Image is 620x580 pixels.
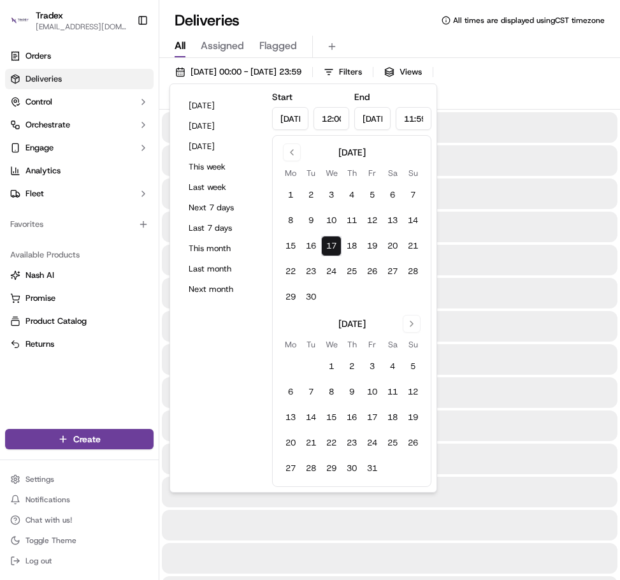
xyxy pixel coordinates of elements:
button: Settings [5,470,154,488]
button: 20 [382,236,403,256]
button: 21 [403,236,423,256]
img: Nash [13,13,38,38]
a: 💻API Documentation [103,180,210,203]
div: 📗 [13,186,23,196]
button: 16 [301,236,321,256]
img: 1736555255976-a54dd68f-1ca7-489b-9aae-adbdc363a1c4 [13,122,36,145]
div: [DATE] [338,146,366,159]
a: Promise [10,293,148,304]
button: 16 [342,407,362,428]
span: Fleet [25,188,44,199]
span: All times are displayed using CST timezone [453,15,605,25]
button: 13 [280,407,301,428]
button: 15 [321,407,342,428]
span: Views [400,66,422,78]
span: Knowledge Base [25,185,97,198]
span: Pylon [127,216,154,226]
button: 5 [403,356,423,377]
button: Toggle Theme [5,532,154,549]
div: We're available if you need us! [43,134,161,145]
button: 3 [321,185,342,205]
th: Saturday [382,166,403,180]
a: Orders [5,46,154,66]
button: 8 [280,210,301,231]
span: Notifications [25,495,70,505]
th: Saturday [382,338,403,351]
button: 18 [382,407,403,428]
label: End [354,91,370,103]
button: 12 [362,210,382,231]
a: Returns [10,338,148,350]
button: 11 [342,210,362,231]
button: 27 [280,458,301,479]
span: Flagged [259,38,297,54]
button: 29 [321,458,342,479]
a: Nash AI [10,270,148,281]
div: Available Products [5,245,154,265]
button: [DATE] [183,97,259,115]
button: Log out [5,552,154,570]
button: 10 [321,210,342,231]
img: Tradex [10,10,31,31]
button: 7 [403,185,423,205]
button: 5 [362,185,382,205]
button: Views [378,63,428,81]
button: Start new chat [217,126,232,141]
span: [DATE] 00:00 - [DATE] 23:59 [191,66,301,78]
span: Nash AI [25,270,54,281]
button: 29 [280,287,301,307]
button: TradexTradex[EMAIL_ADDRESS][DOMAIN_NAME] [5,5,132,36]
button: 2 [342,356,362,377]
button: 28 [403,261,423,282]
button: 17 [321,236,342,256]
button: Create [5,429,154,449]
button: 24 [362,433,382,453]
button: 3 [362,356,382,377]
span: Chat with us! [25,515,72,525]
a: 📗Knowledge Base [8,180,103,203]
button: Engage [5,138,154,158]
button: Go to previous month [283,143,301,161]
button: 2 [301,185,321,205]
button: This month [183,240,259,257]
button: Notifications [5,491,154,509]
input: Date [354,107,391,130]
label: Start [272,91,292,103]
button: [DATE] [183,138,259,156]
button: Tradex [36,9,63,22]
button: 25 [382,433,403,453]
th: Sunday [403,166,423,180]
th: Monday [280,338,301,351]
button: 31 [362,458,382,479]
button: Last 7 days [183,219,259,237]
button: Chat with us! [5,511,154,529]
button: 8 [321,382,342,402]
th: Thursday [342,166,362,180]
span: Settings [25,474,54,484]
button: 14 [301,407,321,428]
th: Monday [280,166,301,180]
a: Product Catalog [10,315,148,327]
div: Start new chat [43,122,209,134]
th: Friday [362,166,382,180]
button: [DATE] 00:00 - [DATE] 23:59 [169,63,307,81]
span: Returns [25,338,54,350]
button: 11 [382,382,403,402]
button: Last week [183,178,259,196]
span: Assigned [201,38,244,54]
span: Control [25,96,52,108]
span: API Documentation [120,185,205,198]
span: Toggle Theme [25,535,76,546]
button: 14 [403,210,423,231]
button: 17 [362,407,382,428]
button: 19 [362,236,382,256]
button: 19 [403,407,423,428]
p: Welcome 👋 [13,51,232,71]
span: Orders [25,50,51,62]
button: Orchestrate [5,115,154,135]
button: Fleet [5,184,154,204]
button: 23 [342,433,362,453]
th: Wednesday [321,338,342,351]
button: 15 [280,236,301,256]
